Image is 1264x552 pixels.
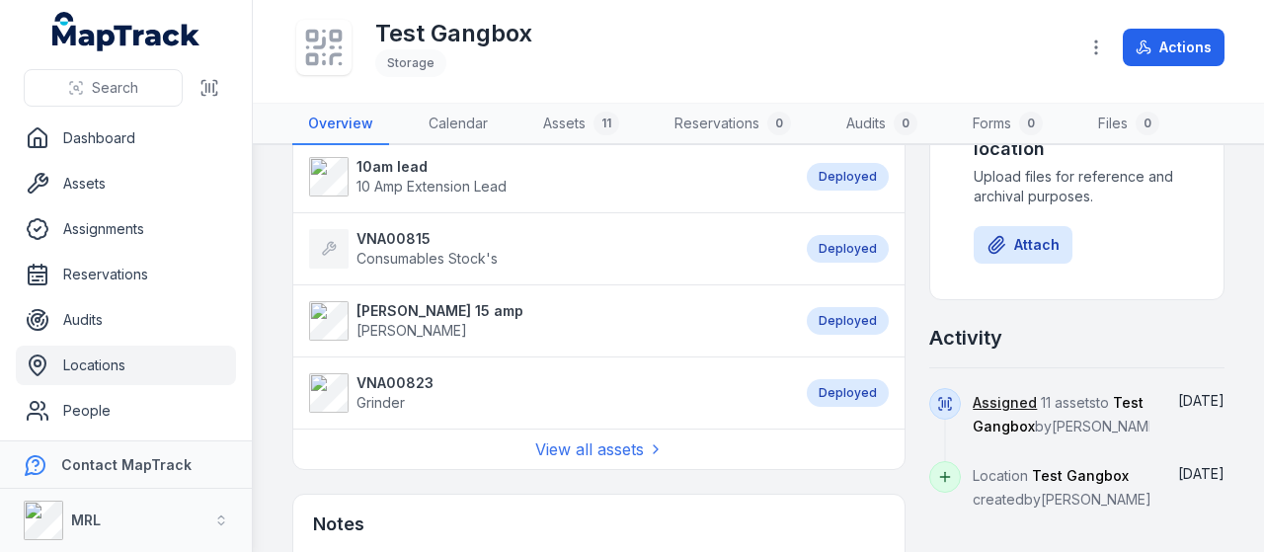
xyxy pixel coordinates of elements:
[375,49,446,77] div: Storage
[61,456,192,473] strong: Contact MapTrack
[1178,465,1224,482] time: 9/15/2025, 9:14:13 AM
[593,112,619,135] div: 11
[71,512,101,528] strong: MRL
[16,346,236,385] a: Locations
[767,112,791,135] div: 0
[974,226,1072,264] button: Attach
[375,18,532,49] h1: Test Gangbox
[356,301,523,321] strong: [PERSON_NAME] 15 amp
[1178,392,1224,409] time: 9/15/2025, 9:17:01 AM
[413,104,504,145] a: Calendar
[807,379,889,407] div: Deployed
[807,307,889,335] div: Deployed
[356,373,434,393] strong: VNA00823
[16,118,236,158] a: Dashboard
[356,322,467,339] span: [PERSON_NAME]
[309,157,787,197] a: 10am lead10 Amp Extension Lead
[16,209,236,249] a: Assignments
[929,324,1002,352] h2: Activity
[356,229,498,249] strong: VNA00815
[1019,112,1043,135] div: 0
[1082,104,1175,145] a: Files0
[313,511,364,538] h3: Notes
[974,167,1180,206] span: Upload files for reference and archival purposes.
[92,78,138,98] span: Search
[527,104,635,145] a: Assets11
[309,373,787,413] a: VNA00823Grinder
[830,104,933,145] a: Audits0
[807,163,889,191] div: Deployed
[973,393,1037,413] a: Assigned
[973,394,1162,434] span: 11 assets to by [PERSON_NAME]
[16,255,236,294] a: Reservations
[1136,112,1159,135] div: 0
[894,112,917,135] div: 0
[807,235,889,263] div: Deployed
[16,164,236,203] a: Assets
[1123,29,1224,66] button: Actions
[16,300,236,340] a: Audits
[356,157,507,177] strong: 10am lead
[356,250,498,267] span: Consumables Stock's
[659,104,807,145] a: Reservations0
[535,437,664,461] a: View all assets
[356,178,507,195] span: 10 Amp Extension Lead
[973,467,1151,508] span: Location created by [PERSON_NAME]
[52,12,200,51] a: MapTrack
[309,301,787,341] a: [PERSON_NAME] 15 amp[PERSON_NAME]
[292,104,389,145] a: Overview
[1032,467,1129,484] span: Test Gangbox
[957,104,1059,145] a: Forms0
[309,229,787,269] a: VNA00815Consumables Stock's
[1178,465,1224,482] span: [DATE]
[16,391,236,431] a: People
[356,394,405,411] span: Grinder
[1178,392,1224,409] span: [DATE]
[24,69,183,107] button: Search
